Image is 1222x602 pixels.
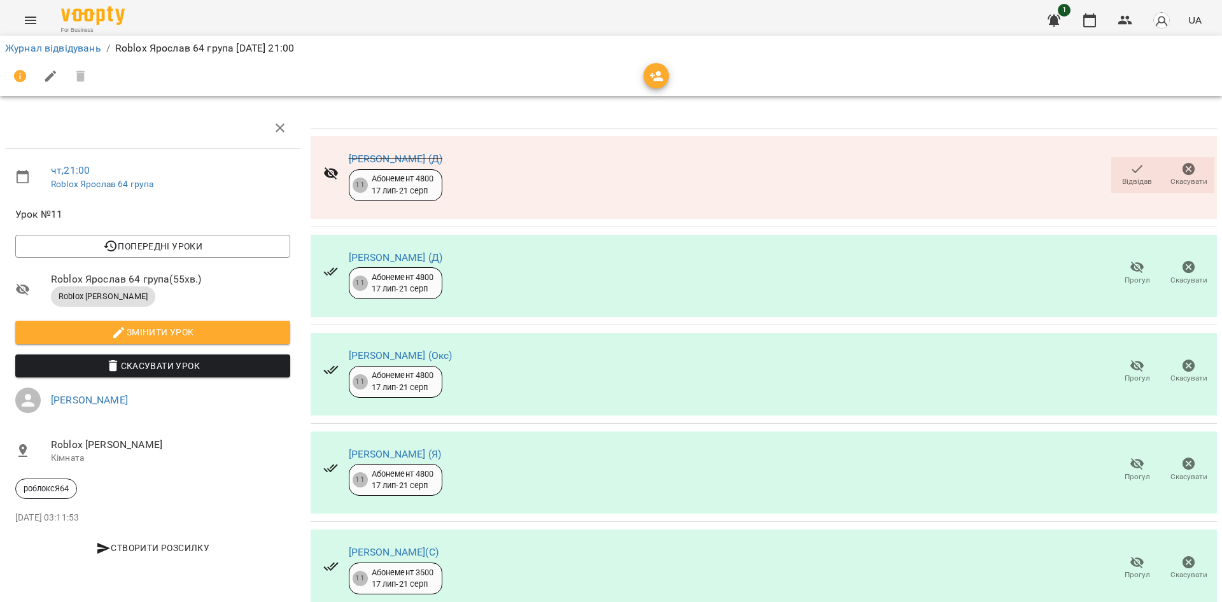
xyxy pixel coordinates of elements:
a: [PERSON_NAME] (Я) [349,448,442,460]
div: 11 [353,472,368,487]
span: Roblox [PERSON_NAME] [51,291,155,302]
a: Roblox Ярослав 64 група [51,179,153,189]
button: UA [1183,8,1207,32]
a: [PERSON_NAME](С) [349,546,439,558]
span: Прогул [1125,373,1150,384]
button: Скасувати [1163,550,1214,586]
div: 11 [353,374,368,389]
span: Скасувати [1170,275,1207,286]
span: Прогул [1125,275,1150,286]
button: Menu [15,5,46,36]
span: Прогул [1125,570,1150,580]
nav: breadcrumb [5,41,1217,56]
span: Скасувати Урок [25,358,280,374]
button: Скасувати [1163,354,1214,389]
div: Абонемент 4800 17 лип - 21 серп [372,173,434,197]
div: Абонемент 4800 17 лип - 21 серп [372,370,434,393]
button: Створити розсилку [15,536,290,559]
div: 11 [353,276,368,291]
button: Скасувати Урок [15,354,290,377]
span: Попередні уроки [25,239,280,254]
button: Змінити урок [15,321,290,344]
button: Скасувати [1163,157,1214,193]
div: 11 [353,178,368,193]
div: Абонемент 4800 17 лип - 21 серп [372,468,434,492]
div: роблоксЯ64 [15,479,77,499]
button: Відвідав [1111,157,1163,193]
span: UA [1188,13,1202,27]
button: Прогул [1111,354,1163,389]
a: Журнал відвідувань [5,42,101,54]
a: [PERSON_NAME] (Д) [349,153,443,165]
span: Скасувати [1170,472,1207,482]
img: Voopty Logo [61,6,125,25]
span: Скасувати [1170,570,1207,580]
p: Roblox Ярослав 64 група [DATE] 21:00 [115,41,294,56]
span: Roblox Ярослав 64 група ( 55 хв. ) [51,272,290,287]
div: Абонемент 4800 17 лип - 21 серп [372,272,434,295]
button: Прогул [1111,255,1163,291]
span: 1 [1058,4,1071,17]
span: Прогул [1125,472,1150,482]
span: Скасувати [1170,176,1207,187]
button: Скасувати [1163,452,1214,488]
p: Кімната [51,452,290,465]
span: роблоксЯ64 [16,483,76,494]
div: Абонемент 3500 17 лип - 21 серп [372,567,434,591]
img: avatar_s.png [1153,11,1170,29]
button: Скасувати [1163,255,1214,291]
a: [PERSON_NAME] [51,394,128,406]
a: [PERSON_NAME] (Д) [349,251,443,263]
li: / [106,41,110,56]
span: For Business [61,26,125,34]
span: Roblox [PERSON_NAME] [51,437,290,452]
span: Змінити урок [25,325,280,340]
a: чт , 21:00 [51,164,90,176]
div: 11 [353,571,368,586]
span: Відвідав [1122,176,1152,187]
span: Урок №11 [15,207,290,222]
button: Прогул [1111,550,1163,586]
button: Прогул [1111,452,1163,488]
span: Створити розсилку [20,540,285,556]
p: [DATE] 03:11:53 [15,512,290,524]
span: Скасувати [1170,373,1207,384]
button: Попередні уроки [15,235,290,258]
a: [PERSON_NAME] (Окс) [349,349,453,361]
